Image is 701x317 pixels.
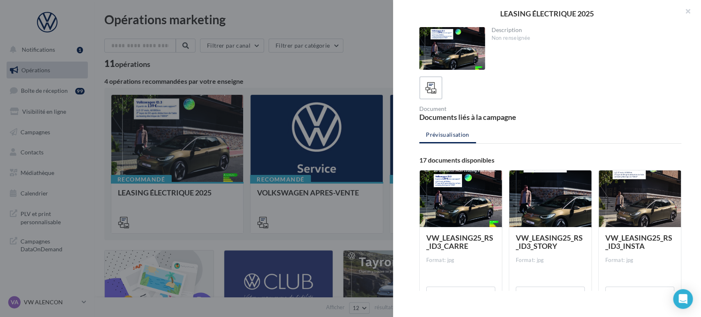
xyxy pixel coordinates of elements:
[516,257,585,264] div: Format: jpg
[426,257,495,264] div: Format: jpg
[605,287,674,301] button: Télécharger
[673,289,693,309] div: Open Intercom Messenger
[419,113,547,121] div: Documents liés à la campagne
[605,257,674,264] div: Format: jpg
[406,10,688,17] div: LEASING ÉLECTRIQUE 2025
[492,34,675,42] div: Non renseignée
[426,233,493,250] span: VW_LEASING25_RS_ID3_CARRE
[492,27,675,33] div: Description
[516,233,583,250] span: VW_LEASING25_RS_ID3_STORY
[516,287,585,301] button: Télécharger
[419,157,681,163] div: 17 documents disponibles
[419,106,547,112] div: Document
[426,287,495,301] button: Télécharger
[605,233,672,250] span: VW_LEASING25_RS_ID3_INSTA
